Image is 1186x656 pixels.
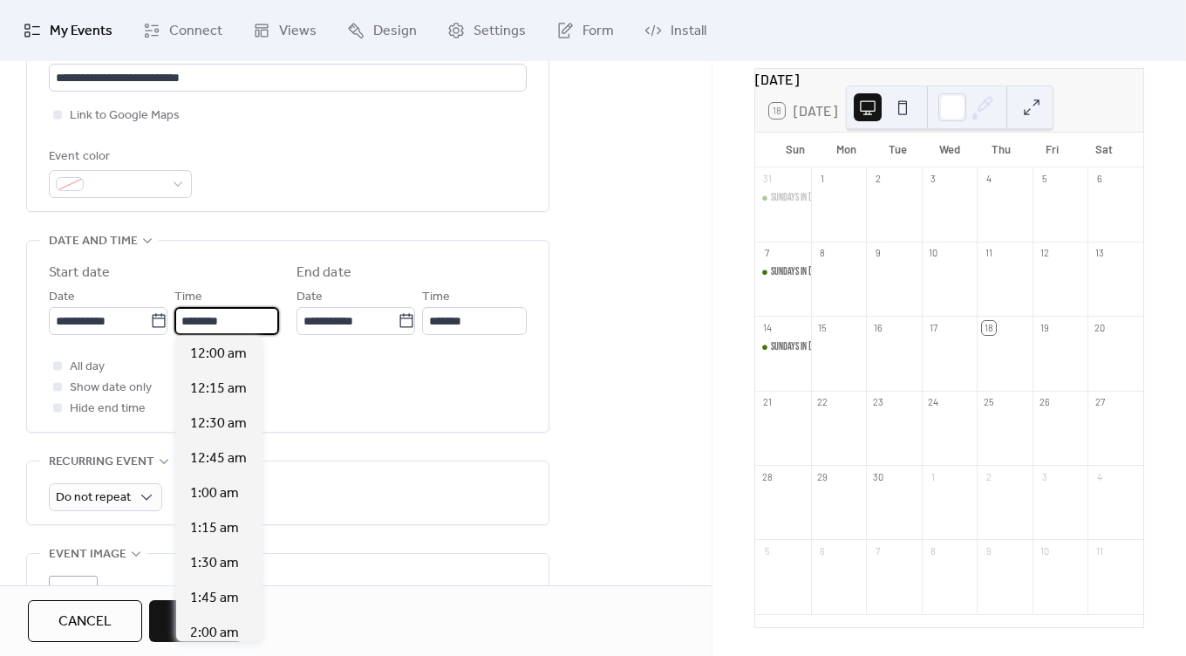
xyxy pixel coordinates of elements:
span: 12:30 am [190,413,247,434]
span: Date [296,287,323,308]
div: ; [49,576,98,625]
div: 10 [927,247,940,260]
div: Fri [1026,133,1078,167]
span: 12:00 am [190,344,247,365]
div: 11 [982,247,995,260]
div: 26 [1038,396,1051,409]
div: 19 [1038,321,1051,334]
a: Settings [434,7,539,54]
div: Sundays in Cathedral Square Park [755,191,811,206]
div: 31 [760,173,774,186]
span: Show date only [70,378,152,399]
span: Connect [169,21,222,42]
a: Design [334,7,430,54]
div: 8 [816,247,829,260]
span: 1:45 am [190,588,239,609]
div: 23 [871,396,884,409]
a: Connect [130,7,235,54]
div: Sundays in [GEOGRAPHIC_DATA] [771,340,872,355]
span: 12:15 am [190,379,247,400]
span: Hide end time [70,399,146,420]
div: 8 [927,544,940,557]
div: 2 [982,470,995,483]
span: Install [671,21,706,42]
div: 30 [871,470,884,483]
div: 18 [982,321,995,334]
span: 2:00 am [190,623,239,644]
div: 24 [927,396,940,409]
span: 1:15 am [190,518,239,539]
div: 1 [816,173,829,186]
div: 12 [1038,247,1051,260]
div: 21 [760,396,774,409]
span: Time [422,287,450,308]
div: 4 [1093,470,1106,483]
span: Date and time [49,231,138,252]
div: Mon [821,133,872,167]
div: 3 [1038,470,1051,483]
div: [DATE] [755,69,1143,90]
div: 9 [982,544,995,557]
span: 1:30 am [190,553,239,574]
div: 3 [927,173,940,186]
div: 15 [816,321,829,334]
span: Design [373,21,417,42]
div: 13 [1093,247,1106,260]
span: Link to Google Maps [70,106,180,126]
a: Install [631,7,719,54]
div: 10 [1038,544,1051,557]
button: Cancel [28,600,142,642]
div: Sat [1078,133,1129,167]
div: Sundays in [GEOGRAPHIC_DATA] [771,191,872,206]
div: 16 [871,321,884,334]
div: 6 [1093,173,1106,186]
div: Sun [769,133,821,167]
span: Views [279,21,317,42]
a: Form [543,7,627,54]
div: 7 [760,247,774,260]
a: My Events [10,7,126,54]
div: 5 [1038,173,1051,186]
span: Do not repeat [56,486,131,509]
div: Sundays in Cathedral Square Park [755,265,811,280]
div: Wed [924,133,975,167]
div: 17 [927,321,940,334]
div: 28 [760,470,774,483]
span: Event image [49,544,126,565]
div: 25 [982,396,995,409]
div: 2 [871,173,884,186]
div: End date [296,263,351,284]
div: 4 [982,173,995,186]
div: Event color [49,147,188,167]
span: Form [583,21,614,42]
div: Tue [872,133,924,167]
span: 1:00 am [190,483,239,504]
span: My Events [50,21,112,42]
div: 9 [871,247,884,260]
span: Settings [474,21,526,42]
div: 29 [816,470,829,483]
span: Time [174,287,202,308]
button: Save [149,600,242,642]
div: 11 [1093,544,1106,557]
a: Views [240,7,330,54]
div: 5 [760,544,774,557]
div: 27 [1093,396,1106,409]
div: 1 [927,470,940,483]
div: Sundays in [GEOGRAPHIC_DATA] [771,265,872,280]
span: Date [49,287,75,308]
div: Start date [49,263,110,284]
div: Sundays in Cathedral Square Park [755,340,811,355]
span: Cancel [58,612,112,632]
div: 20 [1093,321,1106,334]
div: 6 [816,544,829,557]
span: 12:45 am [190,448,247,469]
span: All day [70,357,105,378]
div: 22 [816,396,829,409]
div: 14 [760,321,774,334]
div: Thu [975,133,1026,167]
div: 7 [871,544,884,557]
span: Recurring event [49,452,154,473]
